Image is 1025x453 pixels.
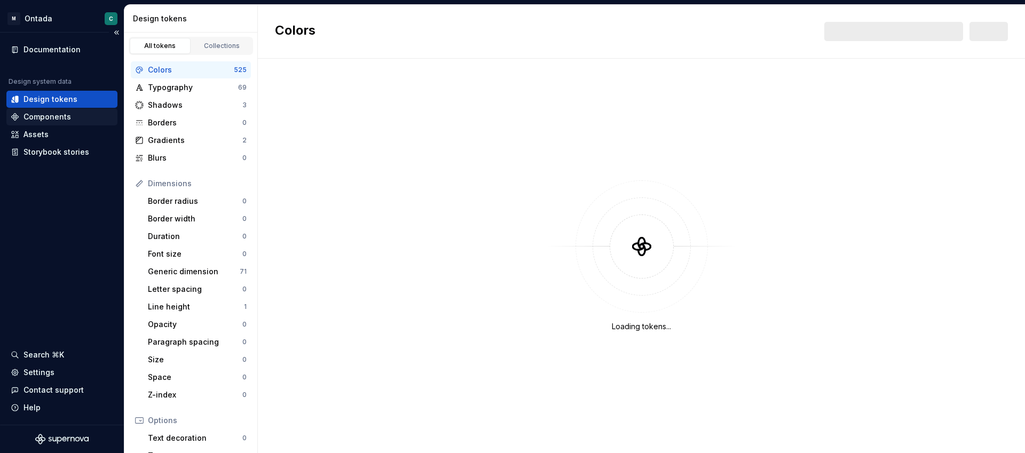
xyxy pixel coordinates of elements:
a: Border width0 [144,210,251,227]
div: Border width [148,213,242,224]
div: Duration [148,231,242,242]
div: 0 [242,338,247,346]
a: Assets [6,126,117,143]
div: Design system data [9,77,72,86]
div: 0 [242,232,247,241]
a: Z-index0 [144,386,251,403]
div: 0 [242,391,247,399]
a: Text decoration0 [144,430,251,447]
div: M [7,12,20,25]
div: 0 [242,373,247,382]
div: All tokens [133,42,187,50]
div: 69 [238,83,247,92]
div: Generic dimension [148,266,240,277]
a: Letter spacing0 [144,281,251,298]
a: Space0 [144,369,251,386]
button: Contact support [6,382,117,399]
div: Font size [148,249,242,259]
div: Opacity [148,319,242,330]
div: Dimensions [148,178,247,189]
div: Text decoration [148,433,242,443]
div: Blurs [148,153,242,163]
button: Help [6,399,117,416]
div: Size [148,354,242,365]
svg: Supernova Logo [35,434,89,444]
div: Ontada [25,13,52,24]
a: Documentation [6,41,117,58]
a: Font size0 [144,245,251,263]
button: Collapse sidebar [109,25,124,40]
a: Design tokens [6,91,117,108]
a: Components [6,108,117,125]
div: 0 [242,285,247,293]
a: Size0 [144,351,251,368]
div: Options [148,415,247,426]
div: 0 [242,118,247,127]
div: 0 [242,197,247,205]
div: Help [23,402,41,413]
a: Colors525 [131,61,251,78]
div: Design tokens [133,13,253,24]
div: Borders [148,117,242,128]
div: Z-index [148,390,242,400]
div: 0 [242,434,247,442]
a: Typography69 [131,79,251,96]
div: Contact support [23,385,84,395]
div: 2 [242,136,247,145]
div: Storybook stories [23,147,89,157]
div: Gradients [148,135,242,146]
div: Colors [148,65,234,75]
div: 1 [244,303,247,311]
div: Space [148,372,242,383]
a: Generic dimension71 [144,263,251,280]
div: 525 [234,66,247,74]
button: MOntadaC [2,7,122,30]
div: 0 [242,214,247,223]
div: Line height [148,301,244,312]
div: Letter spacing [148,284,242,295]
div: 0 [242,154,247,162]
a: Line height1 [144,298,251,315]
div: Design tokens [23,94,77,105]
a: Storybook stories [6,144,117,161]
div: Paragraph spacing [148,337,242,347]
h2: Colors [275,22,316,41]
div: Components [23,112,71,122]
div: Search ⌘K [23,349,64,360]
a: Paragraph spacing0 [144,333,251,351]
div: 0 [242,320,247,329]
a: Duration0 [144,228,251,245]
div: Collections [195,42,249,50]
div: C [109,14,113,23]
div: Border radius [148,196,242,206]
a: Borders0 [131,114,251,131]
div: Settings [23,367,54,378]
div: Documentation [23,44,81,55]
div: 0 [242,355,247,364]
a: Blurs0 [131,149,251,166]
a: Gradients2 [131,132,251,149]
button: Search ⌘K [6,346,117,363]
div: Typography [148,82,238,93]
div: 0 [242,250,247,258]
a: Settings [6,364,117,381]
div: 71 [240,267,247,276]
div: Shadows [148,100,242,110]
div: 3 [242,101,247,109]
a: Opacity0 [144,316,251,333]
a: Shadows3 [131,97,251,114]
a: Border radius0 [144,193,251,210]
div: Assets [23,129,49,140]
div: Loading tokens... [612,321,671,332]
